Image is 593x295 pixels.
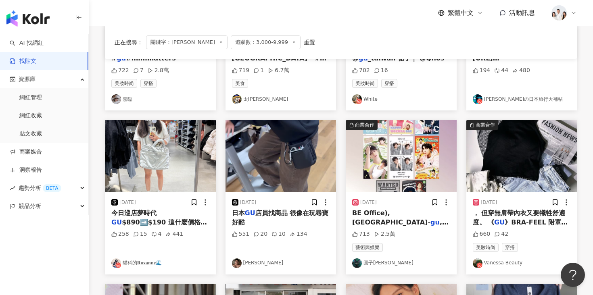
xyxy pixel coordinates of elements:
[473,94,482,104] img: KOL Avatar
[352,230,370,238] div: 713
[119,199,136,206] div: [DATE]
[355,121,374,129] div: 商業合作
[111,230,129,238] div: 258
[151,230,162,238] div: 4
[473,218,568,235] span: 》BRA-FEEL 附罩杯上衣系列
[352,94,450,104] a: KOL AvatarWhite
[232,94,242,104] img: KOL Avatar
[466,120,577,192] img: post-image
[232,258,330,268] a: KOL Avatar[PERSON_NAME]
[290,230,307,238] div: 134
[231,35,301,49] span: 追蹤數：3,000-9,999
[111,218,122,226] mark: GU
[476,121,495,129] div: 商業合作
[10,57,36,65] a: 找貼文
[232,66,250,75] div: 719
[111,94,121,104] img: KOL Avatar
[346,120,457,192] img: post-image
[551,5,567,21] img: 20231221_NR_1399_Small.jpg
[6,10,50,27] img: logo
[473,230,491,238] div: 660
[253,66,264,75] div: 1
[43,184,61,192] div: BETA
[473,66,491,75] div: 194
[111,66,129,75] div: 722
[346,120,457,192] button: 商業合作
[271,230,286,238] div: 10
[473,209,566,226] span: ， 但穿無肩帶內衣又要犧牲舒適度。 《
[473,94,571,104] a: KOL Avatar[PERSON_NAME]の日本旅行大補帖
[374,66,388,75] div: 16
[473,258,571,268] a: KOL AvatarVanessa Beauty
[19,179,61,197] span: 趨勢分析
[360,199,377,206] div: [DATE]
[232,230,250,238] div: 551
[232,94,330,104] a: KOL Avatar太[PERSON_NAME]
[10,39,44,47] a: searchAI 找網紅
[352,258,450,268] a: KOL Avatar圓子[PERSON_NAME]
[352,258,362,268] img: KOL Avatar
[494,66,508,75] div: 44
[111,258,121,268] img: KOL Avatar
[352,79,378,88] span: 美妝時尚
[352,209,430,226] span: BE Office), [GEOGRAPHIC_DATA]-
[481,199,497,206] div: [DATE]
[509,9,535,17] span: 活動訊息
[19,112,42,120] a: 網紅收藏
[352,66,370,75] div: 702
[448,8,474,17] span: 繁體中文
[140,79,157,88] span: 穿搭
[19,130,42,138] a: 貼文收藏
[304,39,315,46] div: 重置
[165,230,183,238] div: 441
[352,243,383,252] span: 藝術與娛樂
[111,94,209,104] a: KOL Avatar嘉臨
[133,66,144,75] div: 7
[494,230,508,238] div: 42
[148,66,169,75] div: 2.8萬
[115,39,143,46] span: 正在搜尋 ：
[19,197,41,215] span: 競品分析
[374,230,395,238] div: 2.5萬
[10,185,15,191] span: rise
[473,258,482,268] img: KOL Avatar
[111,209,157,217] span: 今日巡店夢時代
[494,218,505,226] mark: GU
[111,258,209,268] a: KOL Avatar貓科的𝐑𝐨𝐱𝐚𝐧𝐧𝐞🌊
[133,230,147,238] div: 15
[226,120,336,192] img: post-image
[430,218,440,226] mark: gu
[502,243,518,252] span: 穿搭
[561,263,585,287] iframe: Help Scout Beacon - Open
[381,79,397,88] span: 穿搭
[19,93,42,102] a: 網紅管理
[19,70,35,88] span: 資源庫
[352,94,362,104] img: KOL Avatar
[253,230,267,238] div: 20
[268,66,289,75] div: 6.7萬
[105,120,216,192] img: post-image
[232,209,329,226] span: 店員找商品 很像在玩尋寶好酷
[111,79,137,88] span: 美妝時尚
[232,258,242,268] img: KOL Avatar
[232,209,245,217] span: 日本
[512,66,530,75] div: 480
[466,120,577,192] button: 商業合作
[10,166,42,174] a: 洞察報告
[146,35,228,49] span: 關鍵字：[PERSON_NAME]
[473,243,499,252] span: 美妝時尚
[10,148,42,156] a: 商案媒合
[245,209,255,217] mark: GU
[240,199,257,206] div: [DATE]
[232,79,248,88] span: 美食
